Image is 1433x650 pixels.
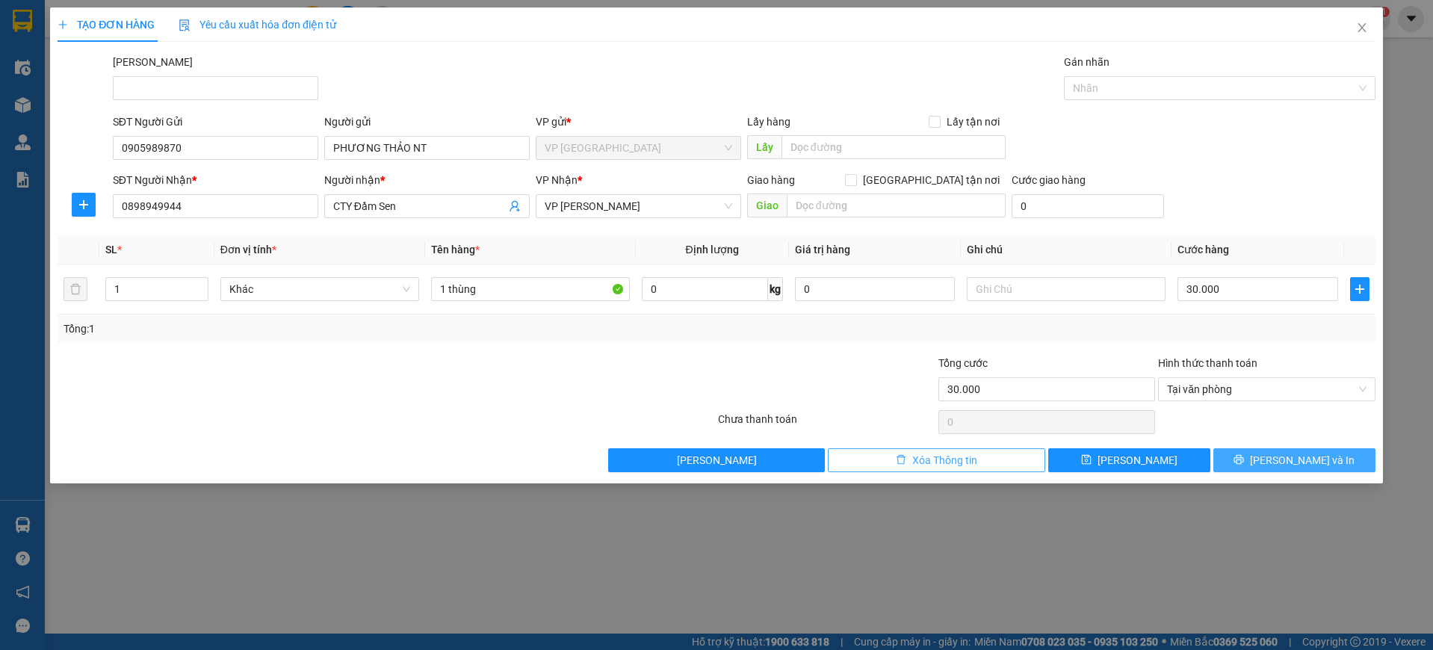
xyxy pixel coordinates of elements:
[105,244,117,256] span: SL
[58,19,68,30] span: plus
[1064,56,1109,68] label: Gán nhãn
[716,411,937,437] div: Chưa thanh toán
[431,244,480,256] span: Tên hàng
[545,195,732,217] span: VP Phan Thiết
[747,194,787,217] span: Giao
[113,172,318,188] div: SĐT Người Nhận
[545,137,732,159] span: VP Nha Trang
[58,19,155,31] span: TẠO ĐƠN HÀNG
[961,235,1172,264] th: Ghi chú
[179,19,336,31] span: Yêu cầu xuất hóa đơn điện tử
[509,200,521,212] span: user-add
[1356,22,1368,34] span: close
[113,56,193,68] label: Mã ĐH
[1250,452,1355,468] span: [PERSON_NAME] và In
[1098,452,1177,468] span: [PERSON_NAME]
[229,278,410,300] span: Khác
[1167,378,1367,400] span: Tại văn phòng
[1341,7,1383,49] button: Close
[431,277,630,301] input: VD: Bàn, Ghế
[967,277,1166,301] input: Ghi Chú
[747,135,782,159] span: Lấy
[324,114,530,130] div: Người gửi
[1012,174,1086,186] label: Cước giao hàng
[912,452,977,468] span: Xóa Thông tin
[857,172,1006,188] span: [GEOGRAPHIC_DATA] tận nơi
[828,448,1045,472] button: deleteXóa Thông tin
[747,174,795,186] span: Giao hàng
[747,116,790,128] span: Lấy hàng
[1213,448,1375,472] button: printer[PERSON_NAME] và In
[1048,448,1210,472] button: save[PERSON_NAME]
[536,174,578,186] span: VP Nhận
[795,277,956,301] input: 0
[1350,277,1369,301] button: plus
[113,114,318,130] div: SĐT Người Gửi
[795,244,850,256] span: Giá trị hàng
[938,357,988,369] span: Tổng cước
[64,321,553,337] div: Tổng: 1
[941,114,1006,130] span: Lấy tận nơi
[787,194,1006,217] input: Dọc đường
[1351,283,1369,295] span: plus
[72,193,96,217] button: plus
[768,277,783,301] span: kg
[220,244,276,256] span: Đơn vị tính
[72,199,95,211] span: plus
[64,277,87,301] button: delete
[179,19,191,31] img: icon
[324,172,530,188] div: Người nhận
[536,114,741,130] div: VP gửi
[782,135,1006,159] input: Dọc đường
[1177,244,1229,256] span: Cước hàng
[113,76,318,100] input: Mã ĐH
[686,244,739,256] span: Định lượng
[1158,357,1257,369] label: Hình thức thanh toán
[1081,454,1092,466] span: save
[608,448,826,472] button: [PERSON_NAME]
[896,454,906,466] span: delete
[1234,454,1244,466] span: printer
[1012,194,1164,218] input: Cước giao hàng
[677,452,757,468] span: [PERSON_NAME]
